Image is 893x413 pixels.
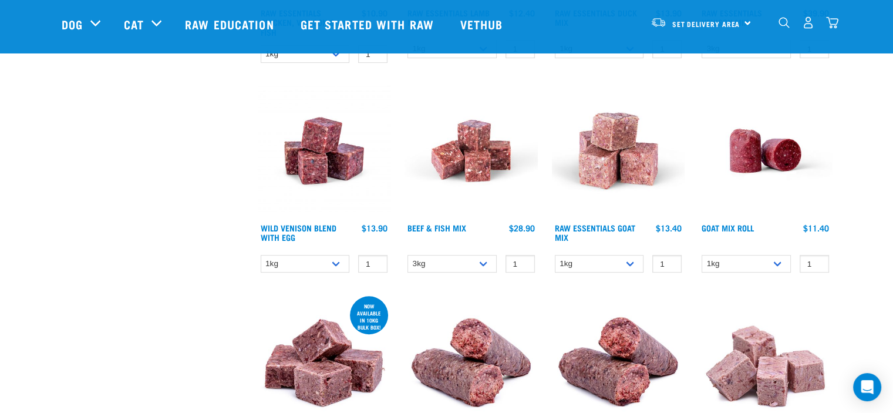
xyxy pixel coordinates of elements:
[800,255,829,273] input: 1
[651,17,666,28] img: van-moving.png
[672,22,740,26] span: Set Delivery Area
[62,15,83,33] a: Dog
[258,84,391,217] img: Venison Egg 1616
[802,16,814,29] img: user.png
[555,226,635,239] a: Raw Essentials Goat Mix
[124,15,144,33] a: Cat
[405,84,538,217] img: Beef Mackerel 1
[506,255,535,273] input: 1
[652,255,682,273] input: 1
[289,1,449,48] a: Get started with Raw
[656,223,682,233] div: $13.40
[779,17,790,28] img: home-icon-1@2x.png
[826,16,838,29] img: home-icon@2x.png
[358,45,387,63] input: 1
[350,297,388,336] div: now available in 10kg bulk box!
[449,1,518,48] a: Vethub
[699,84,832,217] img: Raw Essentials Chicken Lamb Beef Bulk Minced Raw Dog Food Roll Unwrapped
[261,226,336,239] a: Wild Venison Blend with Egg
[702,226,754,230] a: Goat Mix Roll
[803,223,829,233] div: $11.40
[358,255,387,273] input: 1
[173,1,288,48] a: Raw Education
[509,223,535,233] div: $28.90
[853,373,881,401] div: Open Intercom Messenger
[407,226,466,230] a: Beef & Fish Mix
[362,223,387,233] div: $13.90
[552,84,685,217] img: Goat M Ix 38448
